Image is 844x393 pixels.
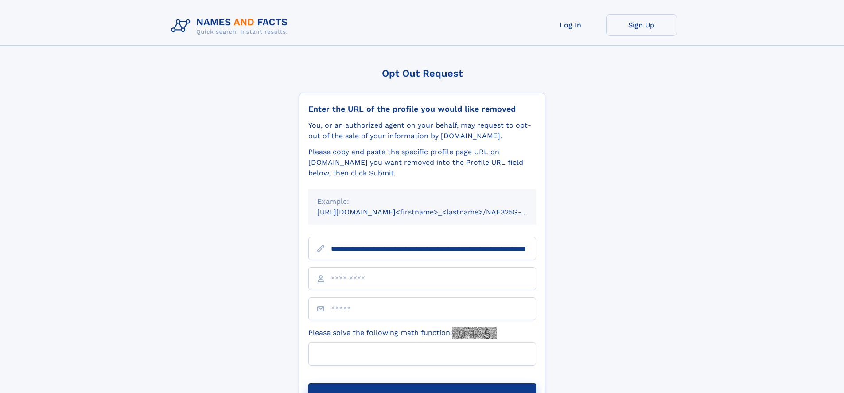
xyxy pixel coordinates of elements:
[308,147,536,179] div: Please copy and paste the specific profile page URL on [DOMAIN_NAME] you want removed into the Pr...
[308,104,536,114] div: Enter the URL of the profile you would like removed
[317,208,553,216] small: [URL][DOMAIN_NAME]<firstname>_<lastname>/NAF325G-xxxxxxxx
[317,196,527,207] div: Example:
[167,14,295,38] img: Logo Names and Facts
[299,68,545,79] div: Opt Out Request
[535,14,606,36] a: Log In
[606,14,677,36] a: Sign Up
[308,327,497,339] label: Please solve the following math function:
[308,120,536,141] div: You, or an authorized agent on your behalf, may request to opt-out of the sale of your informatio...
